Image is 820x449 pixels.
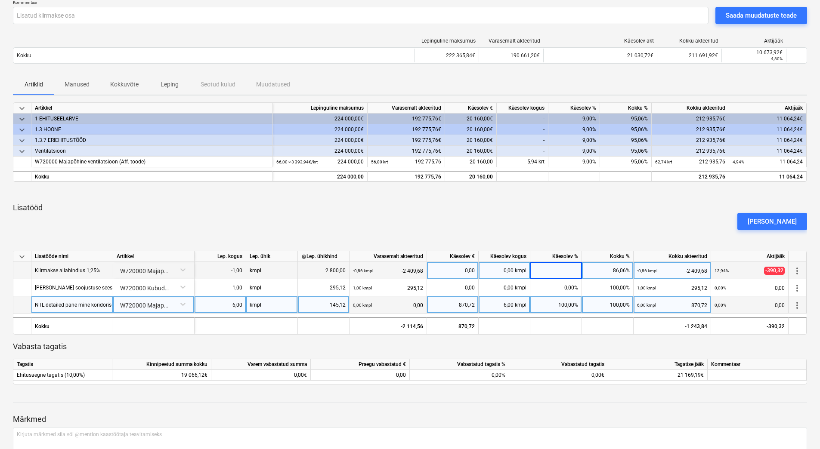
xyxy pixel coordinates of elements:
div: Vabastatud tagatis % [410,359,509,370]
div: Kokku [31,171,273,181]
div: 9,00% [548,124,600,135]
div: 0,00 kmpl [479,279,530,296]
div: 870,72 [430,296,475,314]
div: kmpl [246,279,298,296]
div: Lisatööde nimi [31,251,113,262]
div: 100,00% [530,296,582,314]
div: Varem vabastatud summa [211,359,311,370]
div: 0,00 [715,296,785,314]
div: Chat Widget [777,408,820,449]
small: 1,00 kmpl [637,286,656,290]
div: 1,00 [198,279,242,296]
small: 1,00 kmpl [353,286,372,290]
div: 0,00 kmpl [479,262,530,279]
div: 2 800,00 [301,262,346,279]
div: 295,12 [353,279,423,297]
span: more_vert [792,300,802,311]
div: 21 169,19€ [608,370,708,381]
div: 0,00 [430,262,475,279]
div: Katuse soojustuse sees torustiku isoleerimine armaflexiga [35,279,193,296]
div: 86,06% [582,262,634,279]
div: 0,00 [430,279,475,296]
div: 11 064,24€ [729,124,807,135]
div: 0,00% [410,370,509,381]
p: Lisatööd [13,203,807,213]
p: Manused [65,80,90,89]
small: 0,00% [715,303,726,308]
div: 224 000,00€ [273,124,368,135]
div: 192 775,76€ [368,124,445,135]
small: 4,94% [733,160,744,164]
div: 212 935,76 [652,171,729,181]
div: 224 000,00 [276,157,364,167]
div: Kommentaar [708,359,807,370]
div: Praegu vabastatud € [311,359,410,370]
div: kmpl [246,262,298,279]
div: 95,06% [600,114,652,124]
div: 5,94 krt [497,157,548,167]
div: -2 114,56 [350,317,427,334]
div: Kokku % [582,251,634,262]
div: Käesolev € [427,251,479,262]
small: -0,86 kmpl [637,268,657,273]
div: Käesolev % [548,103,600,114]
div: 192 775,76 [371,172,441,182]
div: 95,06% [600,135,652,146]
div: 0,00€ [211,370,311,381]
div: Tagatise jääk [608,359,708,370]
span: more_vert [792,266,802,276]
button: [PERSON_NAME] [737,213,807,230]
div: Lep. kogus [195,251,246,262]
div: kmpl [246,296,298,314]
small: 0,00 kmpl [353,303,372,308]
span: help [301,254,306,259]
div: 224 000,00€ [273,146,368,157]
div: Kokku [31,317,113,334]
div: Kiirmakse allahindlus 1,25% [35,262,100,279]
div: Saada muudatuste teade [726,10,797,21]
div: Käesolev % [530,251,582,262]
div: Kokku akteeritud [634,251,711,262]
p: Kokkuvõte [110,80,139,89]
div: 1 EHITUSEELARVE [35,114,269,124]
small: 56,80 krt [371,160,388,164]
div: -1 243,84 [634,317,711,334]
div: Käesolev akt [547,38,654,44]
div: Artikkel [31,103,273,114]
span: keyboard_arrow_down [17,135,27,146]
div: Artikkel [113,251,195,262]
div: 192 775,76 [371,157,441,167]
div: Kokku akteeritud [652,103,729,114]
div: 20 160,00€ [445,124,497,135]
div: Varasemalt akteeritud [368,103,445,114]
div: - [497,135,548,146]
div: - [497,124,548,135]
div: 212 935,76€ [652,114,729,124]
div: Varasemalt akteeritud [483,38,540,44]
div: Käesolev € [445,103,497,114]
p: Märkmed [13,414,807,424]
div: 20 160,00€ [445,114,497,124]
div: 10 673,92€ [725,49,783,55]
p: Artiklid [23,80,44,89]
div: 20 160,00€ [445,146,497,157]
div: 19 066,12€ [112,370,211,381]
span: keyboard_arrow_down [17,125,27,135]
div: Lepinguline maksumus [418,38,476,44]
div: Käesolev kogus [479,251,530,262]
div: 11 064,24 [733,172,803,182]
div: 9,00% [548,146,600,157]
div: NTL detailed pane mine koridoris Aiandi 18/2 [35,296,140,313]
div: Lep. ühik [246,251,298,262]
div: 212 935,76 [655,157,725,167]
p: Kokku [17,52,31,59]
span: more_vert [792,283,802,293]
small: 4,80% [771,56,783,61]
div: 100,00% [582,296,634,314]
div: Käesolev kogus [497,103,548,114]
div: Lep. ühikhind [301,251,346,262]
div: -2 409,68 [637,262,707,280]
div: 1.3.7 ERIEHITUSTÖÖD [35,135,269,146]
div: 9,00% [548,157,600,167]
div: 295,12 [301,279,346,296]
